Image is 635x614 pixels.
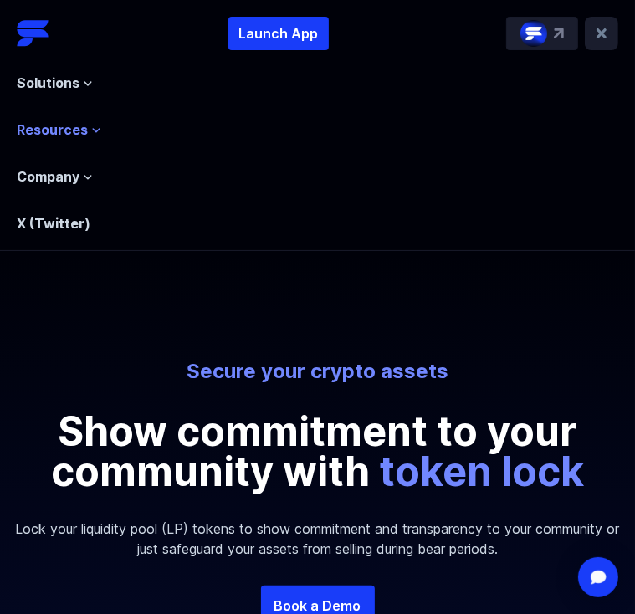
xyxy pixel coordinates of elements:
[17,17,50,50] img: Streamflow Logo
[379,447,584,496] span: token lock
[13,412,622,492] p: Show commitment to your community with
[520,20,547,47] img: streamflow-logo-circle.png
[578,557,618,597] div: Open Intercom Messenger
[17,73,93,93] button: Solutions
[228,17,329,50] button: Launch App
[17,166,93,187] button: Company
[554,28,564,38] img: top-right-arrow.svg
[17,120,88,140] span: Resources
[17,215,90,232] a: X (Twitter)
[17,166,79,187] span: Company
[17,120,101,140] button: Resources
[13,358,622,385] p: Secure your crypto assets
[17,73,79,93] span: Solutions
